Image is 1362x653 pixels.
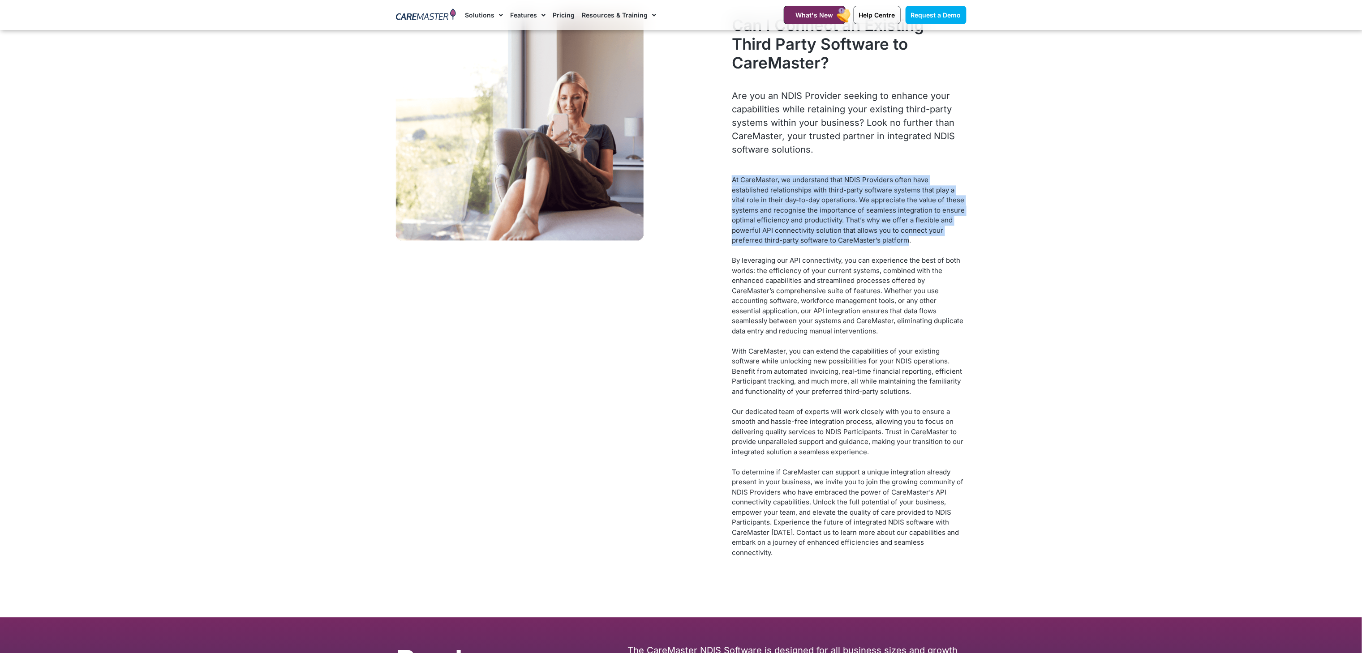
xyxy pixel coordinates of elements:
[911,11,961,19] span: Request a Demo
[732,16,966,72] h2: Can I Connect an Existing Third Party Software to CareMaster?
[732,407,966,457] div: Our dedicated team of experts will work closely with you to ensure a smooth and hassle-free integ...
[906,6,967,24] a: Request a Demo
[732,89,966,156] div: Are you an NDIS Provider seeking to enhance your capabilities while retaining your existing third...
[732,256,966,336] div: By leveraging our API connectivity, you can experience the best of both worlds: the efficiency of...
[732,467,966,558] div: To determine if CareMaster can support a unique integration already present in your business, we ...
[784,6,846,24] a: What's New
[732,175,966,246] div: At CareMaster, we understand that NDIS Providers often have established relationships with third-...
[859,11,895,19] span: Help Centre
[732,346,966,397] div: With CareMaster, you can extend the capabilities of your existing software while unlocking new po...
[796,11,834,19] span: What's New
[396,9,456,22] img: CareMaster Logo
[854,6,901,24] a: Help Centre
